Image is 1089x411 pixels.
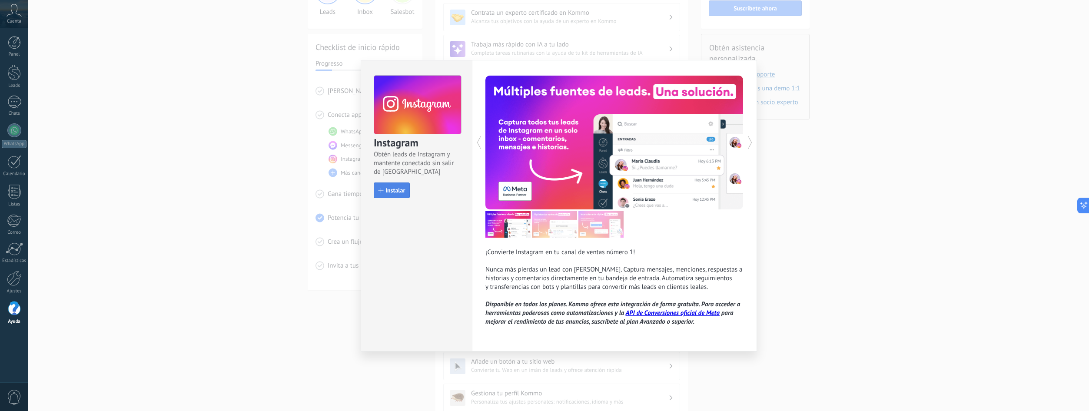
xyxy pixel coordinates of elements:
[485,211,531,238] img: com_instagram_tour_1_es.png
[2,319,27,325] div: Ayuda
[385,187,405,193] span: Instalar
[2,288,27,294] div: Ajustes
[2,83,27,89] div: Leads
[2,230,27,235] div: Correo
[625,309,719,317] a: API de Conversiones oficial de Meta
[485,248,744,326] div: ¡Convierte Instagram en tu canal de ventas número 1! Nunca más pierdas un lead con [PERSON_NAME]....
[2,140,27,148] div: WhatsApp
[374,136,461,150] h3: Instagram
[374,182,410,198] button: Instalar
[485,300,740,326] i: Disponible en todos los planes. Kommo ofrece esta integración de forma gratuita. Para acceder a h...
[532,211,577,238] img: com_instagram_tour_2_es.png
[578,211,624,238] img: com_instagram_tour_3_es.png
[2,171,27,177] div: Calendario
[7,19,21,24] span: Cuenta
[2,52,27,57] div: Panel
[2,258,27,264] div: Estadísticas
[374,150,461,176] span: Obtén leads de Instagram y mantente conectado sin salir de [GEOGRAPHIC_DATA]
[2,202,27,207] div: Listas
[2,111,27,116] div: Chats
